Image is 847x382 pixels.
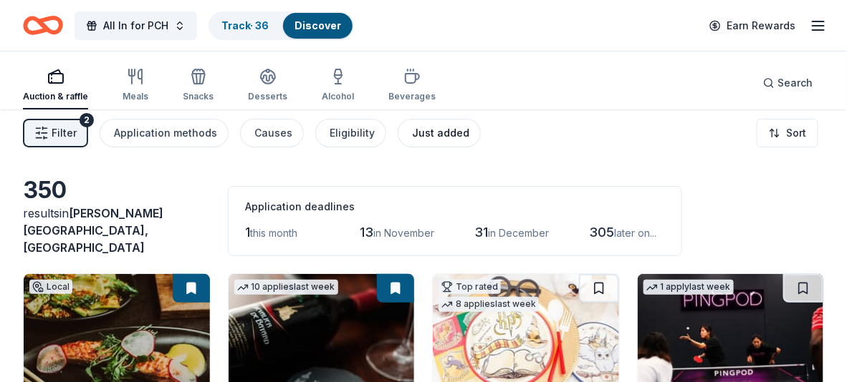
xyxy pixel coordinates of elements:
[489,227,550,239] span: in December
[246,225,251,240] span: 1
[23,176,211,205] div: 350
[103,17,168,34] span: All In for PCH
[251,227,298,239] span: this month
[183,62,214,109] button: Snacks
[23,62,88,109] button: Auction & raffle
[80,113,94,127] div: 2
[643,280,734,295] div: 1 apply last week
[75,11,197,40] button: All In for PCH
[23,206,163,255] span: [PERSON_NAME][GEOGRAPHIC_DATA], [GEOGRAPHIC_DATA]
[183,91,214,102] div: Snacks
[475,225,489,240] span: 31
[322,62,354,109] button: Alcohol
[615,227,657,239] span: later on...
[439,297,539,312] div: 8 applies last week
[240,119,304,147] button: Causes
[590,225,615,240] span: 305
[248,62,287,109] button: Desserts
[360,225,374,240] span: 13
[412,124,469,142] div: Just added
[234,280,338,295] div: 10 applies last week
[398,119,481,147] button: Just added
[330,124,375,142] div: Eligibility
[388,91,436,102] div: Beverages
[23,119,88,147] button: Filter2
[701,13,804,39] a: Earn Rewards
[52,124,77,142] span: Filter
[322,91,354,102] div: Alcohol
[209,11,354,40] button: Track· 36Discover
[374,227,435,239] span: in November
[295,19,341,31] a: Discover
[315,119,386,147] button: Eligibility
[752,69,824,97] button: Search
[221,19,269,31] a: Track· 36
[757,119,818,147] button: Sort
[786,124,806,142] span: Sort
[123,62,148,109] button: Meals
[23,205,211,256] div: results
[248,91,287,102] div: Desserts
[29,280,72,294] div: Local
[123,91,148,102] div: Meals
[23,206,163,255] span: in
[777,74,813,92] span: Search
[388,62,436,109] button: Beverages
[114,124,217,142] div: Application methods
[23,9,63,42] a: Home
[23,91,88,102] div: Auction & raffle
[246,198,664,215] div: Application deadlines
[254,124,292,142] div: Causes
[100,119,229,147] button: Application methods
[439,280,501,294] div: Top rated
